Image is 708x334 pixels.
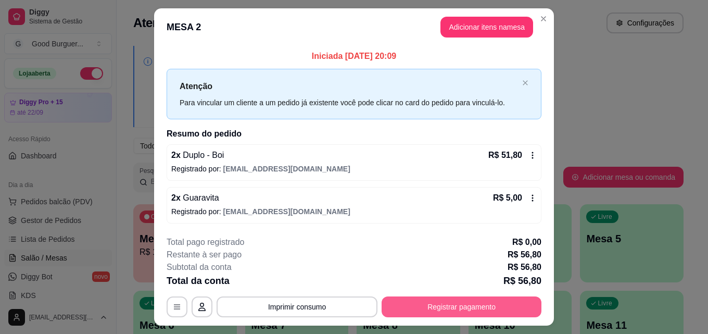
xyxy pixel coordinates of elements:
[508,249,541,261] p: R$ 56,80
[167,261,232,274] p: Subtotal da conta
[171,164,537,174] p: Registrado por:
[522,80,528,86] button: close
[488,149,522,162] p: R$ 51,80
[382,296,541,317] button: Registrar pagamento
[223,207,350,216] span: [EMAIL_ADDRESS][DOMAIN_NAME]
[154,8,554,46] header: MESA 2
[535,10,552,27] button: Close
[503,274,541,288] p: R$ 56,80
[171,192,219,204] p: 2 x
[167,236,244,249] p: Total pago registrado
[440,17,533,38] button: Adicionar itens namesa
[167,274,230,288] p: Total da conta
[512,236,541,249] p: R$ 0,00
[508,261,541,274] p: R$ 56,80
[493,192,522,204] p: R$ 5,00
[167,128,541,140] h2: Resumo do pedido
[180,80,518,93] p: Atenção
[223,165,350,173] span: [EMAIL_ADDRESS][DOMAIN_NAME]
[217,296,377,317] button: Imprimir consumo
[167,249,242,261] p: Restante à ser pago
[181,151,224,159] span: Duplo - Boi
[171,206,537,217] p: Registrado por:
[171,149,224,162] p: 2 x
[180,97,518,108] div: Para vincular um cliente a um pedido já existente você pode clicar no card do pedido para vinculá...
[181,193,219,202] span: Guaravita
[167,50,541,63] p: Iniciada [DATE] 20:09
